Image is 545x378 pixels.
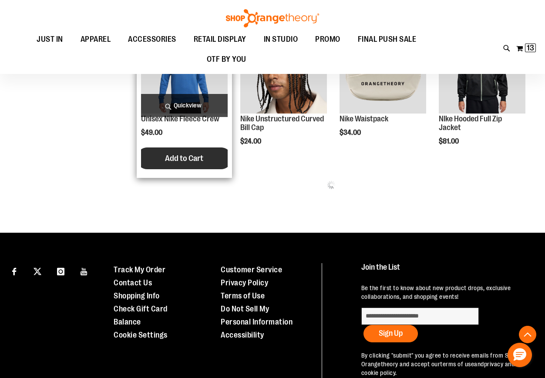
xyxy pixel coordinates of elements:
[141,129,164,137] span: $49.00
[207,50,246,69] span: OTF BY YOU
[194,30,246,49] span: RETAIL DISPLAY
[81,30,111,49] span: APPAREL
[221,291,265,300] a: Terms of Use
[141,94,228,117] a: Quickview
[221,265,282,274] a: Customer Service
[34,268,41,275] img: Twitter
[137,23,232,178] div: product
[361,308,479,325] input: enter email
[340,129,362,137] span: $34.00
[136,147,232,169] button: Add to Cart
[221,304,293,326] a: Do Not Sell My Personal Information
[306,30,349,50] a: PROMO
[221,331,264,339] a: Accessibility
[434,23,530,167] div: product
[114,291,160,300] a: Shopping Info
[114,278,152,287] a: Contact Us
[72,30,120,49] a: APPAREL
[363,325,418,342] button: Sign Up
[53,263,68,278] a: Visit our Instagram page
[37,30,63,49] span: JUST IN
[225,9,320,27] img: Shop Orangetheory
[439,137,460,145] span: $81.00
[508,343,532,367] button: Hello, have a question? Let’s chat.
[527,43,534,52] span: 13
[165,154,203,163] span: Add to Cart
[315,30,340,49] span: PROMO
[240,137,262,145] span: $24.00
[335,23,431,159] div: product
[340,114,388,123] a: Nike Waistpack
[240,114,324,132] a: Nike Unstructured Curved Bill Cap
[361,284,530,301] p: Be the first to know about new product drops, exclusive collaborations, and shopping events!
[358,30,417,49] span: FINAL PUSH SALE
[7,263,22,278] a: Visit our Facebook page
[141,114,219,123] a: Unisex Nike Fleece Crew
[119,30,185,50] a: ACCESSORIES
[361,361,515,376] a: privacy and cookie policy.
[440,361,474,368] a: terms of use
[519,326,536,343] button: Back To Top
[327,181,336,189] img: ias-spinner.gif
[114,304,168,326] a: Check Gift Card Balance
[264,30,298,49] span: IN STUDIO
[361,263,530,279] h4: Join the List
[77,263,92,278] a: Visit our Youtube page
[221,278,268,287] a: Privacy Policy
[439,114,502,132] a: NIke Hooded Full Zip Jacket
[114,331,168,339] a: Cookie Settings
[128,30,176,49] span: ACCESSORIES
[361,351,530,377] p: By clicking "submit" you agree to receive emails from Shop Orangetheory and accept our and
[30,263,45,278] a: Visit our X page
[349,30,425,50] a: FINAL PUSH SALE
[114,265,165,274] a: Track My Order
[379,329,403,338] span: Sign Up
[198,50,255,70] a: OTF BY YOU
[255,30,307,50] a: IN STUDIO
[28,30,72,50] a: JUST IN
[236,23,331,167] div: product
[185,30,255,50] a: RETAIL DISPLAY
